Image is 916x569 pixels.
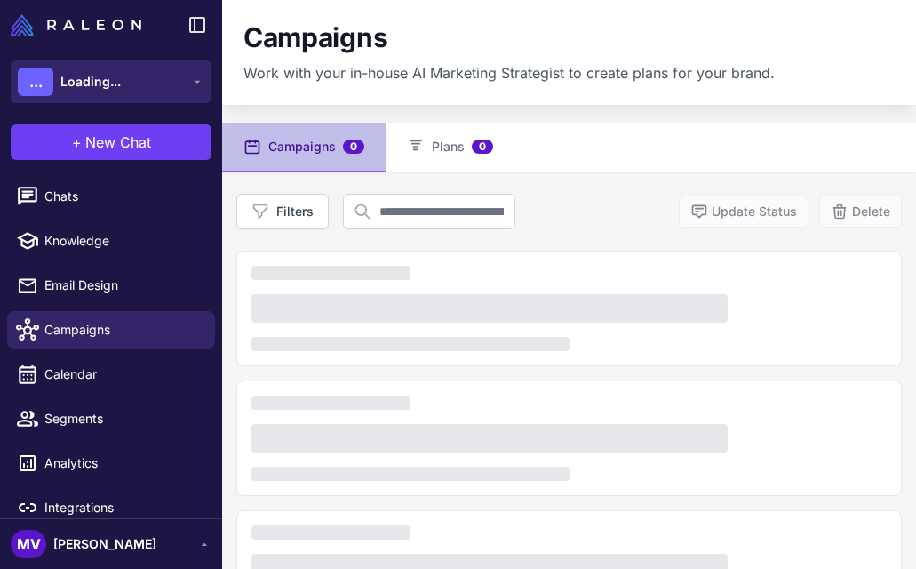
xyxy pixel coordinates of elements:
button: Delete [819,196,902,228]
span: Email Design [44,276,201,295]
span: + [72,132,82,153]
div: MV [11,530,46,558]
span: Integrations [44,498,201,517]
button: +New Chat [11,124,211,160]
button: Filters [236,194,329,229]
span: Analytics [44,453,201,473]
a: Campaigns [7,311,215,349]
button: Plans0 [386,123,514,172]
span: Segments [44,409,201,429]
p: Work with your in-house AI Marketing Strategist to create plans for your brand. [243,62,775,84]
span: [PERSON_NAME] [53,534,156,554]
span: 0 [343,140,364,154]
button: Campaigns0 [222,123,386,172]
a: Chats [7,178,215,215]
img: Raleon Logo [11,14,141,36]
span: Calendar [44,365,201,384]
a: Raleon Logo [11,14,148,36]
span: Chats [44,187,201,206]
a: Email Design [7,267,215,304]
a: Calendar [7,356,215,393]
a: Integrations [7,489,215,526]
a: Analytics [7,445,215,482]
span: Knowledge [44,231,201,251]
button: ...Loading... [11,60,211,103]
a: Segments [7,400,215,437]
span: Campaigns [44,320,201,340]
h1: Campaigns [243,21,387,55]
button: Update Status [679,196,808,228]
span: Loading... [60,72,121,92]
span: New Chat [85,132,151,153]
a: Knowledge [7,222,215,260]
span: 0 [472,140,493,154]
div: ... [18,68,53,96]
